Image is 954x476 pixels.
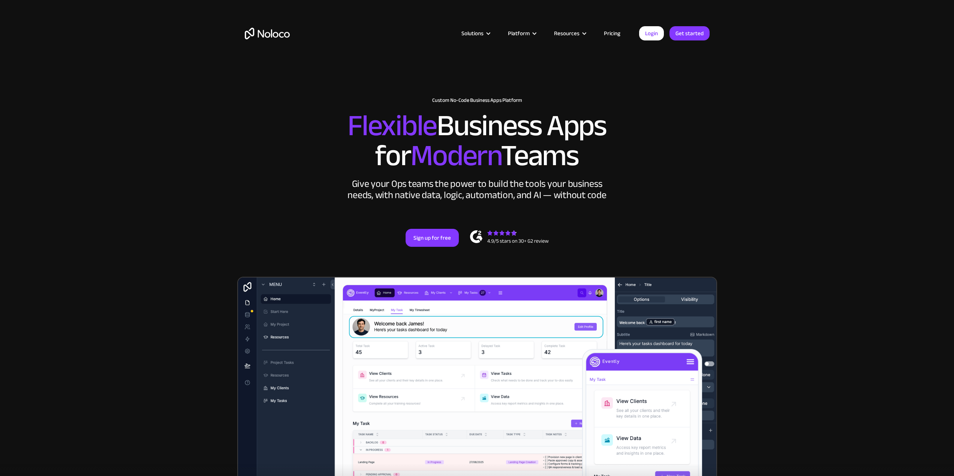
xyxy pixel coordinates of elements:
span: Modern [410,128,501,184]
a: home [245,28,290,39]
a: Get started [669,26,710,40]
h1: Custom No-Code Business Apps Platform [245,97,710,103]
h2: Business Apps for Teams [245,111,710,171]
div: Resources [554,28,580,38]
div: Solutions [461,28,484,38]
span: Flexible [347,98,437,154]
div: Platform [499,28,545,38]
div: Platform [508,28,530,38]
div: Resources [545,28,595,38]
a: Sign up for free [406,229,459,247]
div: Give your Ops teams the power to build the tools your business needs, with native data, logic, au... [346,178,608,201]
a: Login [639,26,664,40]
div: Solutions [452,28,499,38]
a: Pricing [595,28,630,38]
